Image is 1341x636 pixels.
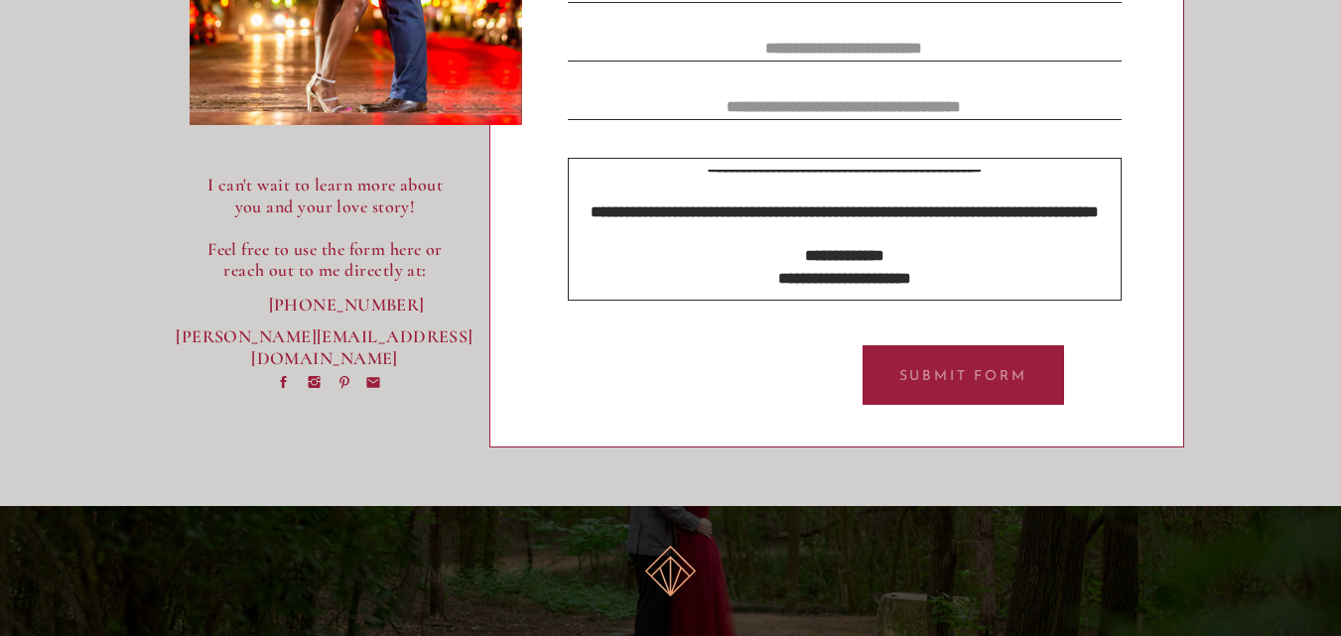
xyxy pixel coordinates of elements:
a: [PERSON_NAME][EMAIL_ADDRESS][DOMAIN_NAME] [176,326,474,347]
p: I can't wait to learn more about you and your love story! Feel free to use the form here or reach... [193,175,459,283]
a: [PHONE_NUMBER] [269,295,381,316]
a: I can't wait to learn more about you and your love story!Feel free to use the form here or reach ... [193,175,459,283]
a: Submit Form [872,366,1054,385]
